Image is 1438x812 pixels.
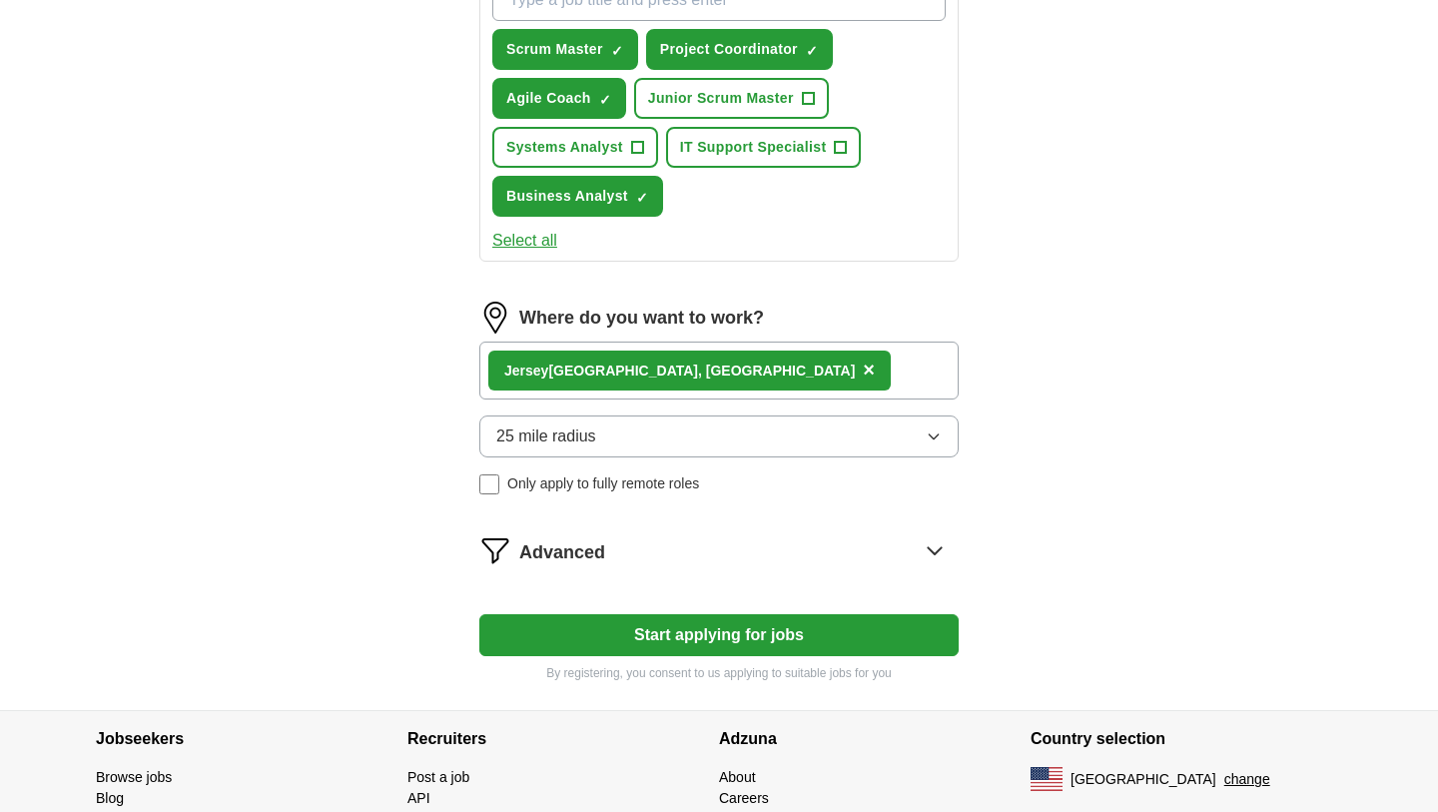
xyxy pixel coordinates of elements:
span: ✓ [611,43,623,59]
img: US flag [1031,767,1063,791]
label: Where do you want to work? [519,305,764,332]
a: Blog [96,790,124,806]
p: By registering, you consent to us applying to suitable jobs for you [479,664,959,682]
span: Only apply to fully remote roles [507,473,699,494]
a: Post a job [407,769,469,785]
button: change [1224,769,1270,790]
span: × [863,359,875,381]
button: Start applying for jobs [479,614,959,656]
a: Careers [719,790,769,806]
button: IT Support Specialist [666,127,862,168]
img: filter [479,534,511,566]
span: Systems Analyst [506,137,623,158]
strong: Jersey [504,363,548,379]
span: ✓ [636,190,648,206]
a: API [407,790,430,806]
img: location.png [479,302,511,334]
button: Systems Analyst [492,127,658,168]
button: Scrum Master✓ [492,29,638,70]
span: Scrum Master [506,39,603,60]
h4: Country selection [1031,711,1342,767]
button: Select all [492,229,557,253]
span: [GEOGRAPHIC_DATA] [1071,769,1216,790]
span: IT Support Specialist [680,137,827,158]
span: Agile Coach [506,88,591,109]
a: About [719,769,756,785]
button: Agile Coach✓ [492,78,626,119]
span: Project Coordinator [660,39,798,60]
button: Junior Scrum Master [634,78,829,119]
span: ✓ [599,92,611,108]
a: Browse jobs [96,769,172,785]
span: Advanced [519,539,605,566]
button: × [863,356,875,386]
div: [GEOGRAPHIC_DATA], [GEOGRAPHIC_DATA] [504,361,855,382]
span: Business Analyst [506,186,628,207]
span: 25 mile radius [496,424,596,448]
span: ✓ [806,43,818,59]
span: Junior Scrum Master [648,88,794,109]
button: Project Coordinator✓ [646,29,833,70]
button: Business Analyst✓ [492,176,663,217]
input: Only apply to fully remote roles [479,474,499,494]
button: 25 mile radius [479,415,959,457]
